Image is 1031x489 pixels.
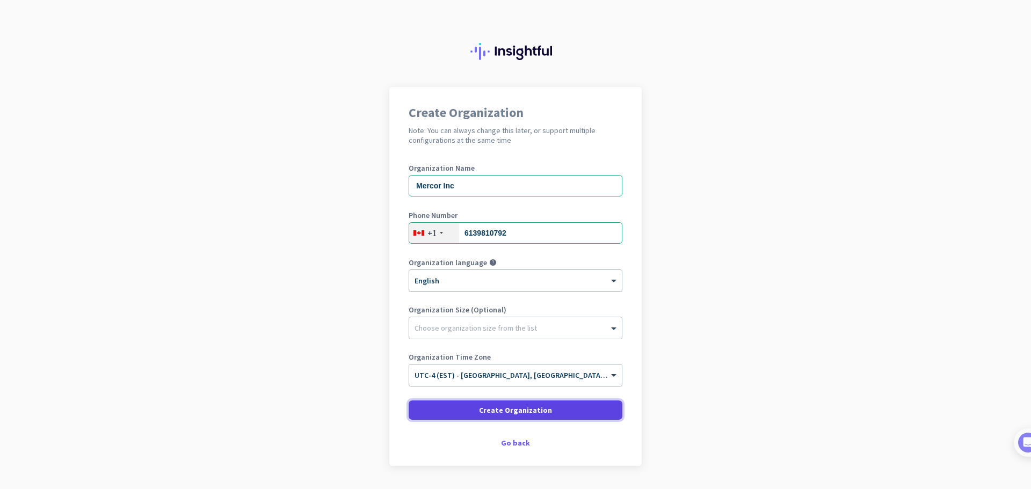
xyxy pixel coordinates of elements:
[409,439,622,447] div: Go back
[409,211,622,219] label: Phone Number
[489,259,497,266] i: help
[409,106,622,119] h1: Create Organization
[409,353,622,361] label: Organization Time Zone
[409,222,622,244] input: 506-234-5678
[409,126,622,145] h2: Note: You can always change this later, or support multiple configurations at the same time
[409,175,622,196] input: What is the name of your organization?
[409,400,622,420] button: Create Organization
[409,164,622,172] label: Organization Name
[470,43,561,60] img: Insightful
[409,259,487,266] label: Organization language
[409,306,622,313] label: Organization Size (Optional)
[427,228,437,238] div: +1
[479,405,552,415] span: Create Organization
